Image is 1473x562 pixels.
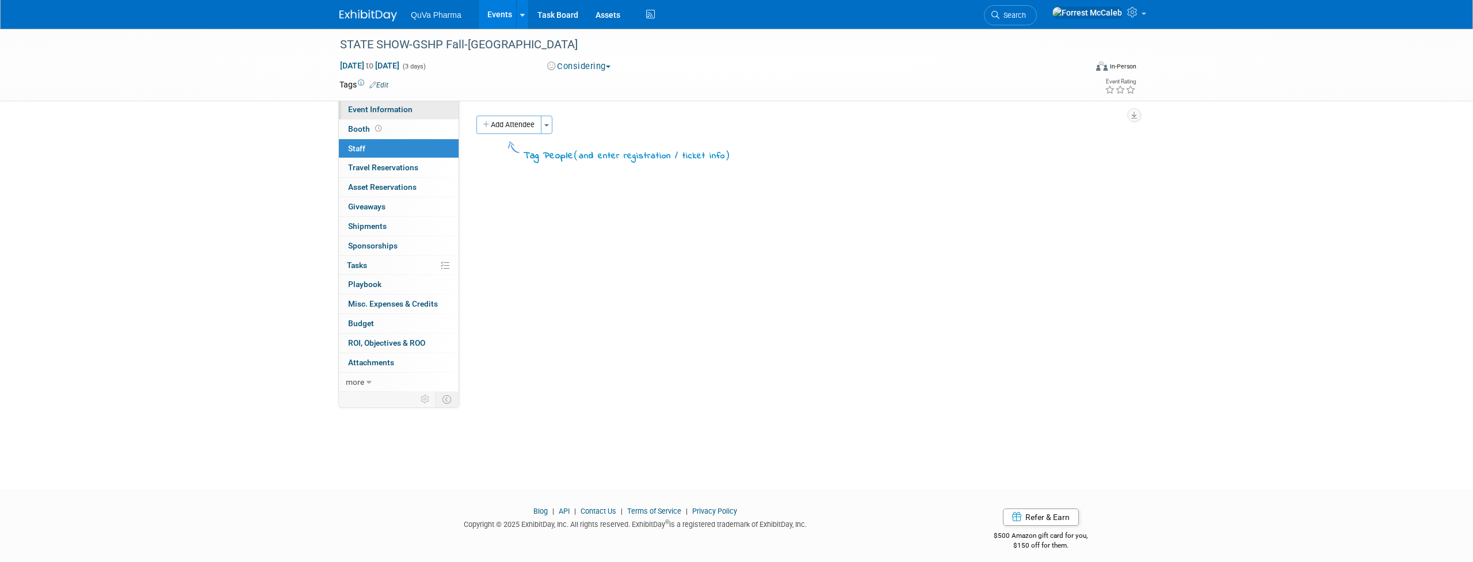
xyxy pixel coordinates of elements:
div: Event Format [1018,60,1136,77]
div: $500 Amazon gift card for you, [948,523,1134,550]
a: Shipments [339,217,459,236]
a: more [339,373,459,392]
a: Privacy Policy [692,507,737,515]
img: Format-Inperson.png [1096,62,1108,71]
div: In-Person [1109,62,1136,71]
span: | [618,507,625,515]
div: STATE SHOW-GSHP Fall-[GEOGRAPHIC_DATA] [336,35,1069,55]
span: ( [574,149,579,160]
button: Considering [543,60,615,72]
a: Contact Us [581,507,616,515]
span: Booth [348,124,384,133]
span: Asset Reservations [348,182,417,192]
a: Misc. Expenses & Credits [339,295,459,314]
img: ExhibitDay [339,10,397,21]
span: Attachments [348,358,394,367]
td: Tags [339,79,388,90]
span: ROI, Objectives & ROO [348,338,425,347]
span: to [364,61,375,70]
img: Forrest McCaleb [1052,6,1123,19]
td: Personalize Event Tab Strip [415,392,436,407]
span: (3 days) [402,63,426,70]
span: Sponsorships [348,241,398,250]
span: Staff [348,144,365,153]
span: Search [999,11,1026,20]
span: and enter registration / ticket info [579,150,725,162]
a: Terms of Service [627,507,681,515]
a: Travel Reservations [339,158,459,177]
a: Tasks [339,256,459,275]
span: Playbook [348,280,381,289]
sup: ® [665,519,669,525]
a: Giveaways [339,197,459,216]
span: | [571,507,579,515]
span: | [549,507,557,515]
a: Attachments [339,353,459,372]
span: Shipments [348,221,387,231]
a: Playbook [339,275,459,294]
div: Tag People [524,148,730,163]
a: Staff [339,139,459,158]
span: Tasks [347,261,367,270]
span: Travel Reservations [348,163,418,172]
a: Sponsorships [339,236,459,255]
a: API [559,507,570,515]
td: Toggle Event Tabs [436,392,459,407]
span: Budget [348,319,374,328]
span: [DATE] [DATE] [339,60,400,71]
button: Add Attendee [476,116,541,134]
span: QuVa Pharma [411,10,461,20]
span: Giveaways [348,202,386,211]
a: Budget [339,314,459,333]
a: Asset Reservations [339,178,459,197]
a: Refer & Earn [1003,509,1079,526]
div: $150 off for them. [948,541,1134,550]
span: more [346,377,364,387]
a: Search [984,5,1037,25]
div: Copyright © 2025 ExhibitDay, Inc. All rights reserved. ExhibitDay is a registered trademark of Ex... [339,517,931,530]
a: ROI, Objectives & ROO [339,334,459,353]
span: Booth not reserved yet [373,124,384,133]
a: Blog [533,507,548,515]
a: Edit [369,81,388,89]
a: Booth [339,120,459,139]
span: ) [725,149,730,160]
span: Event Information [348,105,413,114]
a: Event Information [339,100,459,119]
div: Event Rating [1105,79,1136,85]
span: | [683,507,690,515]
span: Misc. Expenses & Credits [348,299,438,308]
